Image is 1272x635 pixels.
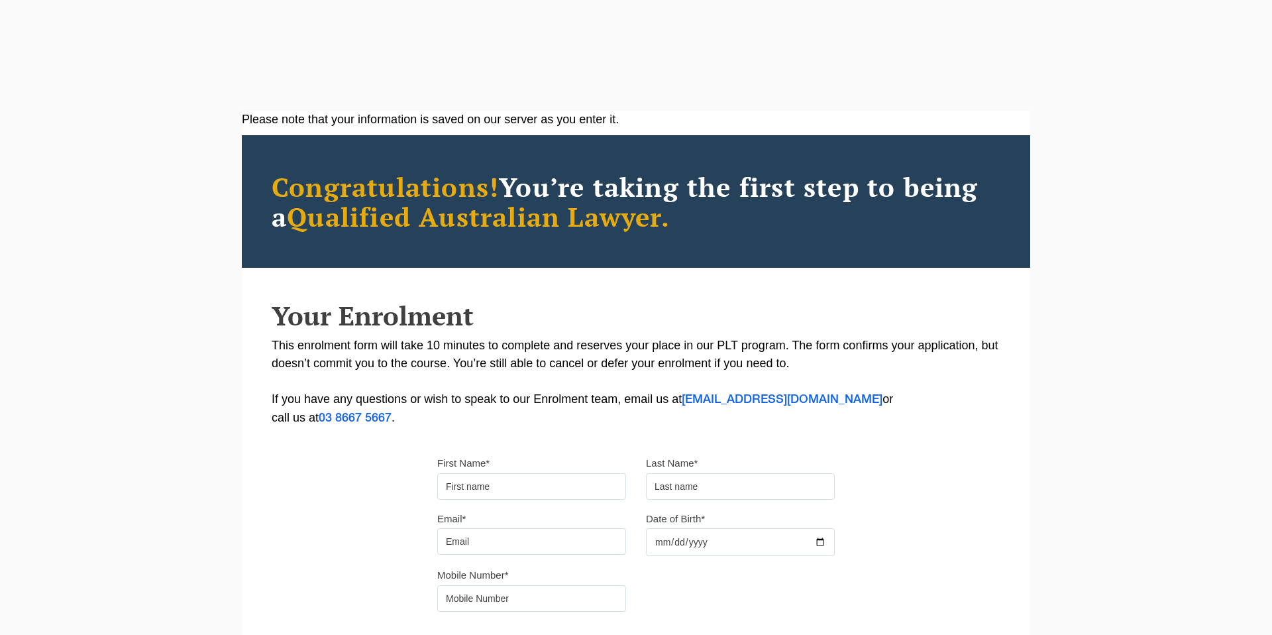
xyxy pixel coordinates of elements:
[242,111,1030,129] div: Please note that your information is saved on our server as you enter it.
[437,585,626,612] input: Mobile Number
[437,569,509,582] label: Mobile Number*
[437,473,626,500] input: First name
[272,169,499,204] span: Congratulations!
[272,337,1000,428] p: This enrolment form will take 10 minutes to complete and reserves your place in our PLT program. ...
[646,473,835,500] input: Last name
[437,457,490,470] label: First Name*
[319,413,392,424] a: 03 8667 5667
[287,199,670,234] span: Qualified Australian Lawyer.
[272,301,1000,330] h2: Your Enrolment
[437,512,466,526] label: Email*
[30,15,176,77] a: [PERSON_NAME] Centre for Law
[682,394,882,405] a: [EMAIL_ADDRESS][DOMAIN_NAME]
[272,172,1000,231] h2: You’re taking the first step to being a
[646,457,698,470] label: Last Name*
[437,528,626,555] input: Email
[646,512,705,526] label: Date of Birth*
